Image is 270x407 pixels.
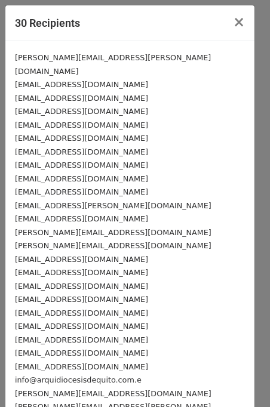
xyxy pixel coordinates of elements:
small: [EMAIL_ADDRESS][PERSON_NAME][DOMAIN_NAME] [15,201,211,210]
small: [EMAIL_ADDRESS][DOMAIN_NAME] [15,349,148,357]
small: [EMAIL_ADDRESS][DOMAIN_NAME] [15,107,148,116]
small: [EMAIL_ADDRESS][DOMAIN_NAME] [15,268,148,277]
small: [PERSON_NAME][EMAIL_ADDRESS][DOMAIN_NAME] [15,228,211,237]
small: [EMAIL_ADDRESS][DOMAIN_NAME] [15,134,148,143]
small: [EMAIL_ADDRESS][DOMAIN_NAME] [15,255,148,264]
small: [EMAIL_ADDRESS][DOMAIN_NAME] [15,322,148,331]
small: [EMAIL_ADDRESS][DOMAIN_NAME] [15,174,148,183]
h5: 30 Recipients [15,15,80,31]
small: [EMAIL_ADDRESS][DOMAIN_NAME] [15,94,148,103]
small: [EMAIL_ADDRESS][DOMAIN_NAME] [15,295,148,304]
small: [PERSON_NAME][EMAIL_ADDRESS][PERSON_NAME][DOMAIN_NAME] [15,53,211,76]
span: × [233,14,245,30]
small: [PERSON_NAME][EMAIL_ADDRESS][DOMAIN_NAME] [15,389,211,398]
small: [EMAIL_ADDRESS][DOMAIN_NAME] [15,335,148,344]
small: [EMAIL_ADDRESS][DOMAIN_NAME] [15,362,148,371]
iframe: Chat Widget [210,350,270,407]
small: [PERSON_NAME][EMAIL_ADDRESS][DOMAIN_NAME] [15,241,211,250]
small: info@arquidiocesisdequito.com.e [15,375,142,384]
small: [EMAIL_ADDRESS][DOMAIN_NAME] [15,80,148,89]
small: [EMAIL_ADDRESS][DOMAIN_NAME] [15,147,148,156]
div: Widget de chat [210,350,270,407]
small: [EMAIL_ADDRESS][DOMAIN_NAME] [15,121,148,129]
small: [EMAIL_ADDRESS][DOMAIN_NAME] [15,161,148,169]
small: [EMAIL_ADDRESS][DOMAIN_NAME] [15,309,148,317]
button: Close [223,5,254,39]
small: [EMAIL_ADDRESS][DOMAIN_NAME] [15,282,148,291]
small: [EMAIL_ADDRESS][DOMAIN_NAME] [15,187,148,196]
small: [EMAIL_ADDRESS][DOMAIN_NAME] [15,214,148,223]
